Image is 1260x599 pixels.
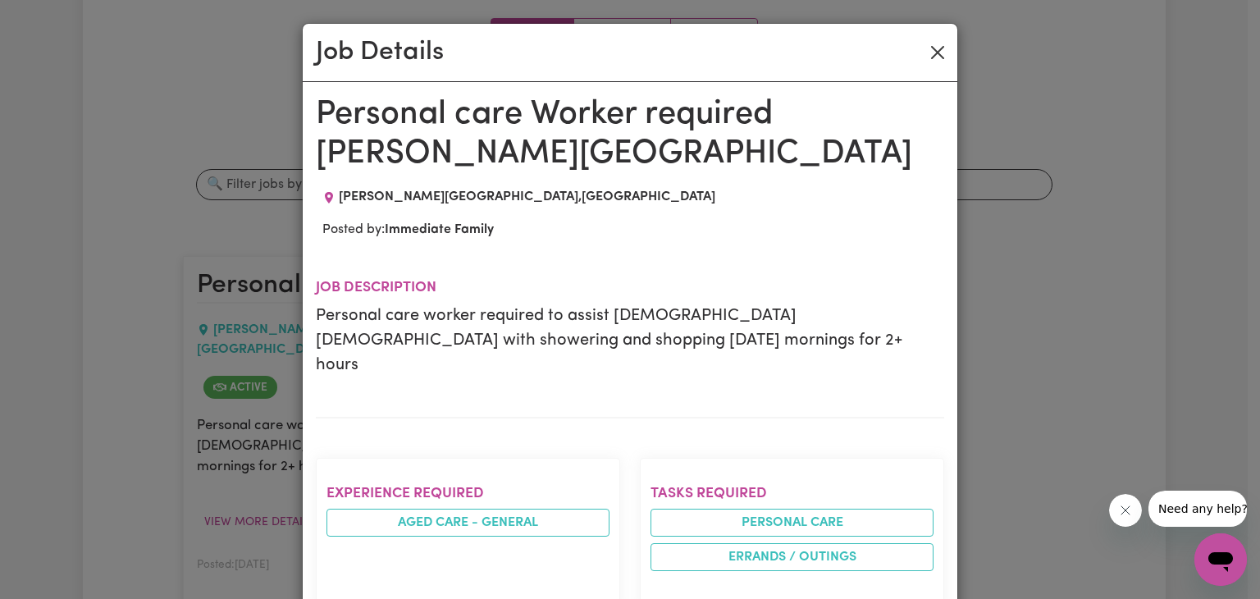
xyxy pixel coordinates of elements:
iframe: Message from company [1148,491,1247,527]
li: Personal care [651,509,934,537]
li: Aged care - General [326,509,609,537]
iframe: Close message [1109,494,1142,527]
b: Immediate Family [385,223,494,236]
iframe: Button to launch messaging window [1194,533,1247,586]
h1: Personal care Worker required [PERSON_NAME][GEOGRAPHIC_DATA] [316,95,944,174]
h2: Tasks required [651,485,934,502]
span: [PERSON_NAME][GEOGRAPHIC_DATA] , [GEOGRAPHIC_DATA] [339,190,715,203]
h2: Job Details [316,37,444,68]
p: Personal care worker required to assist [DEMOGRAPHIC_DATA] [DEMOGRAPHIC_DATA] with showering and ... [316,304,944,377]
h2: Experience required [326,485,609,502]
span: Posted by: [322,223,494,236]
h2: Job description [316,279,944,296]
li: Errands / Outings [651,543,934,571]
span: Need any help? [10,11,99,25]
button: Close [924,39,951,66]
div: Job location: BRAY PARK, Queensland [316,187,722,207]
